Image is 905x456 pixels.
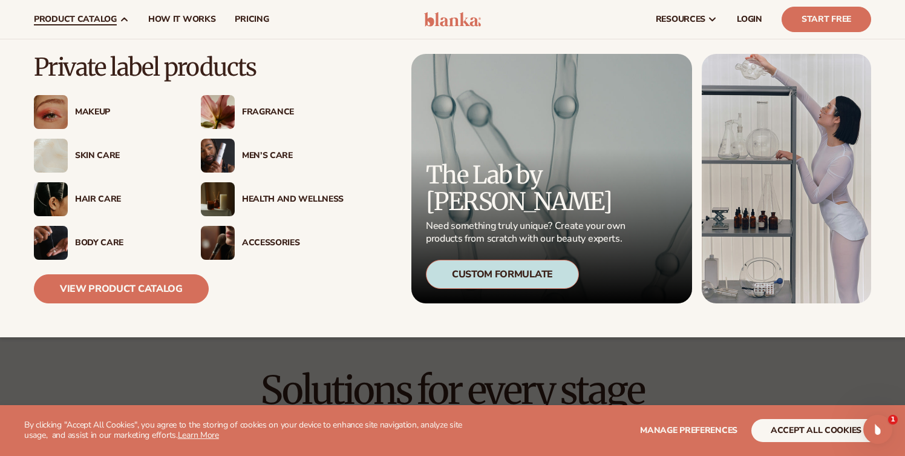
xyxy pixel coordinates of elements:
img: Female with makeup brush. [201,226,235,260]
button: accept all cookies [751,419,881,442]
a: Microscopic product formula. The Lab by [PERSON_NAME] Need something truly unique? Create your ow... [411,54,692,303]
div: Hair Care [75,194,177,205]
a: Female with makeup brush. Accessories [201,226,344,260]
a: Female with glitter eye makeup. Makeup [34,95,177,129]
img: Female hair pulled back with clips. [34,182,68,216]
iframe: Intercom live chat [863,415,892,444]
span: product catalog [34,15,117,24]
a: Learn More [178,429,219,441]
img: Female with glitter eye makeup. [34,95,68,129]
img: Cream moisturizer swatch. [34,139,68,173]
a: Cream moisturizer swatch. Skin Care [34,139,177,173]
div: Men’s Care [242,151,344,161]
a: Male holding moisturizer bottle. Men’s Care [201,139,344,173]
span: LOGIN [737,15,762,24]
img: Candles and incense on table. [201,182,235,216]
a: Female hair pulled back with clips. Hair Care [34,182,177,216]
img: Pink blooming flower. [201,95,235,129]
button: Manage preferences [640,419,737,442]
div: Fragrance [242,107,344,117]
span: pricing [235,15,269,24]
a: View Product Catalog [34,274,209,303]
span: resources [656,15,705,24]
img: Male hand applying moisturizer. [34,226,68,260]
a: Start Free [782,7,871,32]
img: Male holding moisturizer bottle. [201,139,235,173]
p: Private label products [34,54,344,81]
div: Health And Wellness [242,194,344,205]
a: Candles and incense on table. Health And Wellness [201,182,344,216]
img: logo [424,12,482,27]
div: Accessories [242,238,344,248]
span: 1 [888,415,898,425]
img: Female in lab with equipment. [702,54,871,303]
p: Need something truly unique? Create your own products from scratch with our beauty experts. [426,220,629,245]
p: The Lab by [PERSON_NAME] [426,162,629,215]
div: Custom Formulate [426,260,579,289]
p: By clicking "Accept All Cookies", you agree to the storing of cookies on your device to enhance s... [24,420,487,441]
div: Makeup [75,107,177,117]
div: Skin Care [75,151,177,161]
div: Body Care [75,238,177,248]
a: Pink blooming flower. Fragrance [201,95,344,129]
a: Male hand applying moisturizer. Body Care [34,226,177,260]
span: How It Works [148,15,216,24]
span: Manage preferences [640,425,737,436]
